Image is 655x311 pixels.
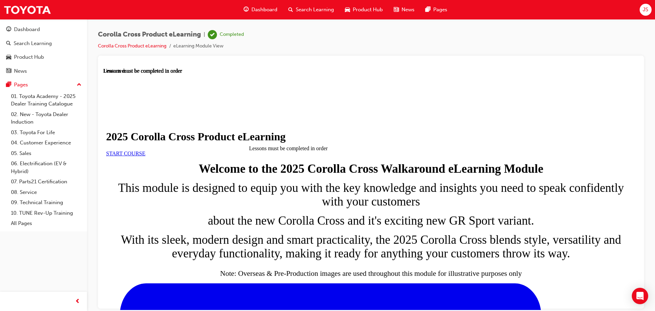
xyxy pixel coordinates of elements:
[146,77,384,84] div: Lessons must be completed in order
[3,65,84,77] a: News
[3,22,84,79] button: DashboardSearch LearningProduct HubNews
[402,6,414,14] span: News
[244,5,249,14] span: guage-icon
[8,218,84,229] a: All Pages
[425,5,431,14] span: pages-icon
[6,82,11,88] span: pages-icon
[251,6,277,14] span: Dashboard
[173,42,223,50] li: eLearning Module View
[95,94,440,108] strong: Welcome to the 2025 Corolla Cross Walkaround eLearning Module
[8,187,84,198] a: 08. Service
[3,62,533,75] h1: 2025 Corolla Cross Product eLearning
[643,6,648,14] span: JS
[8,138,84,148] a: 04. Customer Experience
[394,5,399,14] span: news-icon
[104,146,431,159] span: about the new Corolla Cross and it's exciting new GR Sport variant.
[8,197,84,208] a: 09. Technical Training
[3,79,84,91] button: Pages
[98,31,201,39] span: Corolla Cross Product eLearning
[14,26,40,33] div: Dashboard
[17,165,518,192] span: With its sleek, modern design and smart practicality, the 2025 Corolla Cross blends style, versat...
[75,297,80,306] span: prev-icon
[3,23,84,36] a: Dashboard
[388,3,420,17] a: news-iconNews
[353,6,383,14] span: Product Hub
[8,91,84,109] a: 01. Toyota Academy - 2025 Dealer Training Catalogue
[3,83,42,88] a: START COURSE
[3,37,84,50] a: Search Learning
[288,5,293,14] span: search-icon
[345,5,350,14] span: car-icon
[15,113,521,140] span: This module is designed to equip you with the key knowledge and insights you need to speak confid...
[6,68,11,74] span: news-icon
[14,67,27,75] div: News
[433,6,447,14] span: Pages
[208,30,217,39] span: learningRecordVerb_COMPLETE-icon
[98,43,166,49] a: Corolla Cross Product eLearning
[420,3,453,17] a: pages-iconPages
[3,2,51,17] img: Trak
[14,40,52,47] div: Search Learning
[14,81,28,89] div: Pages
[283,3,339,17] a: search-iconSearch Learning
[238,3,283,17] a: guage-iconDashboard
[640,4,652,16] button: JS
[117,201,418,210] sub: Note: Overseas & Pre-Production images are used throughout this module for illustrative purposes ...
[8,127,84,138] a: 03. Toyota For Life
[632,288,648,304] div: Open Intercom Messenger
[6,41,11,47] span: search-icon
[8,208,84,218] a: 10. TUNE Rev-Up Training
[220,31,244,38] div: Completed
[8,109,84,127] a: 02. New - Toyota Dealer Induction
[6,27,11,33] span: guage-icon
[204,31,205,39] span: |
[339,3,388,17] a: car-iconProduct Hub
[296,6,334,14] span: Search Learning
[3,51,84,63] a: Product Hub
[8,148,84,159] a: 05. Sales
[8,176,84,187] a: 07. Parts21 Certification
[8,158,84,176] a: 06. Electrification (EV & Hybrid)
[6,54,11,60] span: car-icon
[14,53,44,61] div: Product Hub
[77,81,82,89] span: up-icon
